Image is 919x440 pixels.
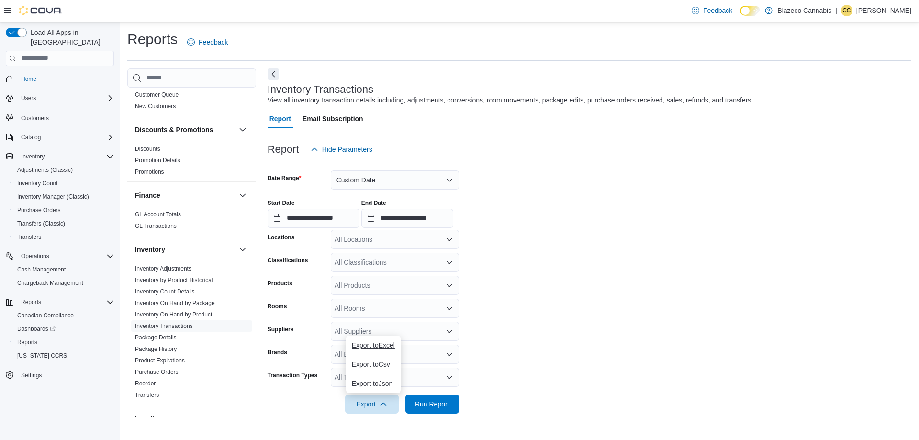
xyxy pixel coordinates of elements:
[842,5,851,16] span: CC
[127,143,256,181] div: Discounts & Promotions
[446,282,453,289] button: Open list of options
[2,249,118,263] button: Operations
[2,295,118,309] button: Reports
[268,326,294,333] label: Suppliers
[2,368,118,382] button: Settings
[135,334,177,341] span: Package Details
[135,288,195,295] span: Inventory Count Details
[17,180,58,187] span: Inventory Count
[17,166,73,174] span: Adjustments (Classic)
[268,303,287,310] label: Rooms
[268,234,295,241] label: Locations
[13,231,45,243] a: Transfers
[13,178,114,189] span: Inventory Count
[268,349,287,356] label: Brands
[10,309,118,322] button: Canadian Compliance
[13,323,59,335] a: Dashboards
[135,380,156,387] a: Reorder
[135,211,181,218] a: GL Account Totals
[17,279,83,287] span: Chargeback Management
[268,95,753,105] div: View all inventory transaction details including, adjustments, conversions, room movements, packa...
[361,199,386,207] label: End Date
[17,92,40,104] button: Users
[183,33,232,52] a: Feedback
[135,222,177,230] span: GL Transactions
[13,204,114,216] span: Purchase Orders
[17,250,53,262] button: Operations
[268,209,359,228] input: Press the down key to open a popover containing a calendar.
[703,6,732,15] span: Feedback
[346,355,401,374] button: Export toCsv
[13,264,114,275] span: Cash Management
[268,68,279,80] button: Next
[13,191,93,203] a: Inventory Manager (Classic)
[135,169,164,175] a: Promotions
[352,361,395,368] span: Export to Csv
[17,193,89,201] span: Inventory Manager (Classic)
[17,220,65,227] span: Transfers (Classic)
[17,73,40,85] a: Home
[17,233,41,241] span: Transfers
[13,310,78,321] a: Canadian Compliance
[135,345,177,353] span: Package History
[135,414,158,423] h3: Loyalty
[841,5,852,16] div: Carson Cybolsky
[13,337,41,348] a: Reports
[135,368,179,376] span: Purchase Orders
[127,30,178,49] h1: Reports
[268,84,373,95] h3: Inventory Transactions
[13,310,114,321] span: Canadian Compliance
[135,277,213,283] a: Inventory by Product Historical
[13,164,77,176] a: Adjustments (Classic)
[17,296,45,308] button: Reports
[17,151,114,162] span: Inventory
[127,209,256,236] div: Finance
[17,151,48,162] button: Inventory
[346,336,401,355] button: Export toExcel
[17,206,61,214] span: Purchase Orders
[135,157,180,164] a: Promotion Details
[2,111,118,124] button: Customers
[17,92,114,104] span: Users
[135,191,235,200] button: Finance
[2,72,118,86] button: Home
[10,190,118,203] button: Inventory Manager (Classic)
[135,103,176,110] a: New Customers
[135,265,191,272] a: Inventory Adjustments
[21,94,36,102] span: Users
[135,391,159,399] span: Transfers
[135,102,176,110] span: New Customers
[19,6,62,15] img: Cova
[135,311,212,318] span: Inventory On Hand by Product
[2,131,118,144] button: Catalog
[352,380,395,387] span: Export to Json
[13,337,114,348] span: Reports
[17,352,67,360] span: [US_STATE] CCRS
[13,323,114,335] span: Dashboards
[269,109,291,128] span: Report
[415,399,449,409] span: Run Report
[135,323,193,329] a: Inventory Transactions
[446,305,453,312] button: Open list of options
[268,280,292,287] label: Products
[322,145,372,154] span: Hide Parameters
[21,114,49,122] span: Customers
[13,231,114,243] span: Transfers
[17,250,114,262] span: Operations
[135,91,179,99] span: Customer Queue
[303,109,363,128] span: Email Subscription
[237,190,248,201] button: Finance
[446,236,453,243] button: Open list of options
[10,276,118,290] button: Chargeback Management
[21,298,41,306] span: Reports
[135,392,159,398] a: Transfers
[13,164,114,176] span: Adjustments (Classic)
[352,341,395,349] span: Export to Excel
[13,218,69,229] a: Transfers (Classic)
[135,414,235,423] button: Loyalty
